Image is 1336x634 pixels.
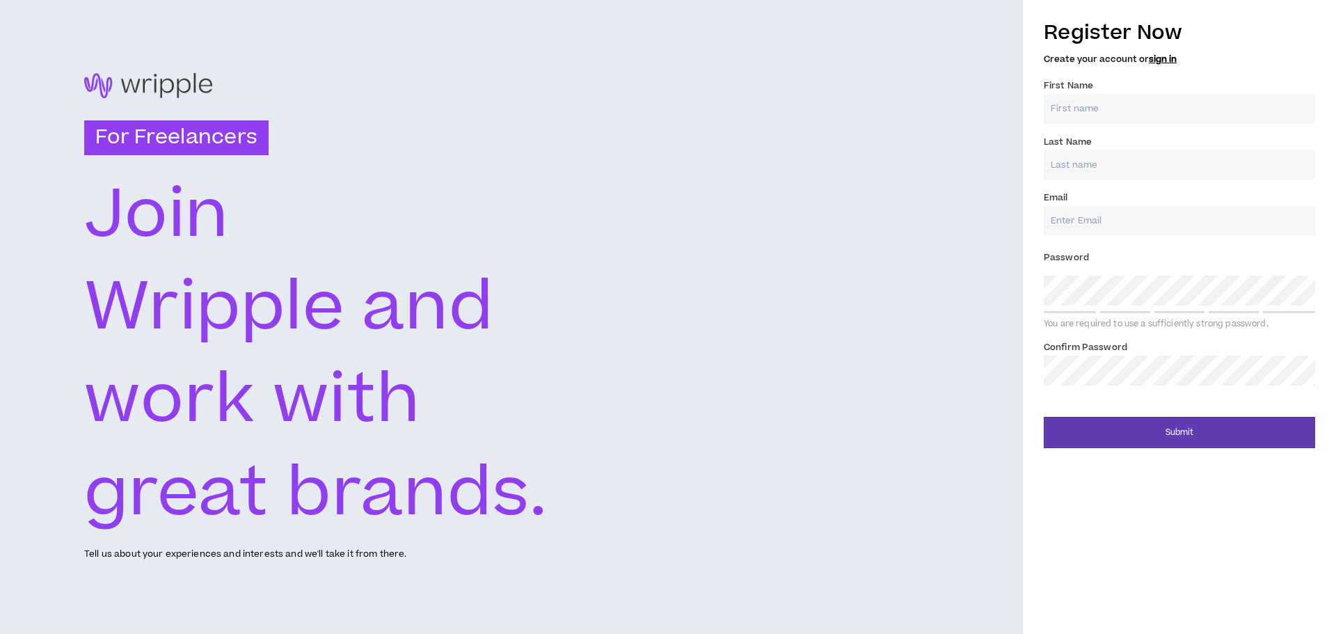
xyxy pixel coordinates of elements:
[84,548,406,561] p: Tell us about your experiences and interests and we'll take it from there.
[1044,94,1315,124] input: First name
[1044,187,1068,209] label: Email
[1149,53,1177,65] a: sign in
[1044,150,1315,180] input: Last name
[84,167,230,264] text: Join
[84,260,495,356] text: Wripple and
[84,352,420,449] text: work with
[1044,206,1315,236] input: Enter Email
[1044,18,1315,47] h3: Register Now
[1044,319,1315,330] div: You are required to use a sufficiently strong password.
[1044,54,1315,64] h5: Create your account or
[1044,131,1092,153] label: Last Name
[1044,336,1127,358] label: Confirm Password
[84,445,548,542] text: great brands.
[1044,74,1093,97] label: First Name
[1044,417,1315,448] button: Submit
[1044,251,1089,264] span: Password
[84,120,269,155] h3: For Freelancers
